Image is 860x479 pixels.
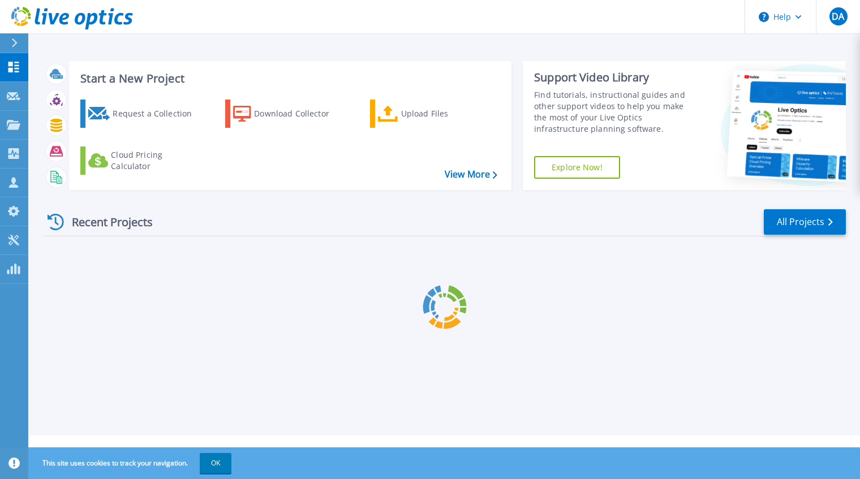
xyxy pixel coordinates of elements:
[80,146,207,175] a: Cloud Pricing Calculator
[80,100,207,128] a: Request a Collection
[254,102,345,125] div: Download Collector
[44,208,168,236] div: Recent Projects
[225,100,351,128] a: Download Collector
[764,209,846,235] a: All Projects
[401,102,492,125] div: Upload Files
[534,89,696,135] div: Find tutorials, instructional guides and other support videos to help you make the most of your L...
[31,453,231,473] span: This site uses cookies to track your navigation.
[534,70,696,85] div: Support Video Library
[832,12,844,21] span: DA
[445,169,497,180] a: View More
[534,156,620,179] a: Explore Now!
[200,453,231,473] button: OK
[111,149,201,172] div: Cloud Pricing Calculator
[80,72,497,85] h3: Start a New Project
[113,102,203,125] div: Request a Collection
[370,100,496,128] a: Upload Files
